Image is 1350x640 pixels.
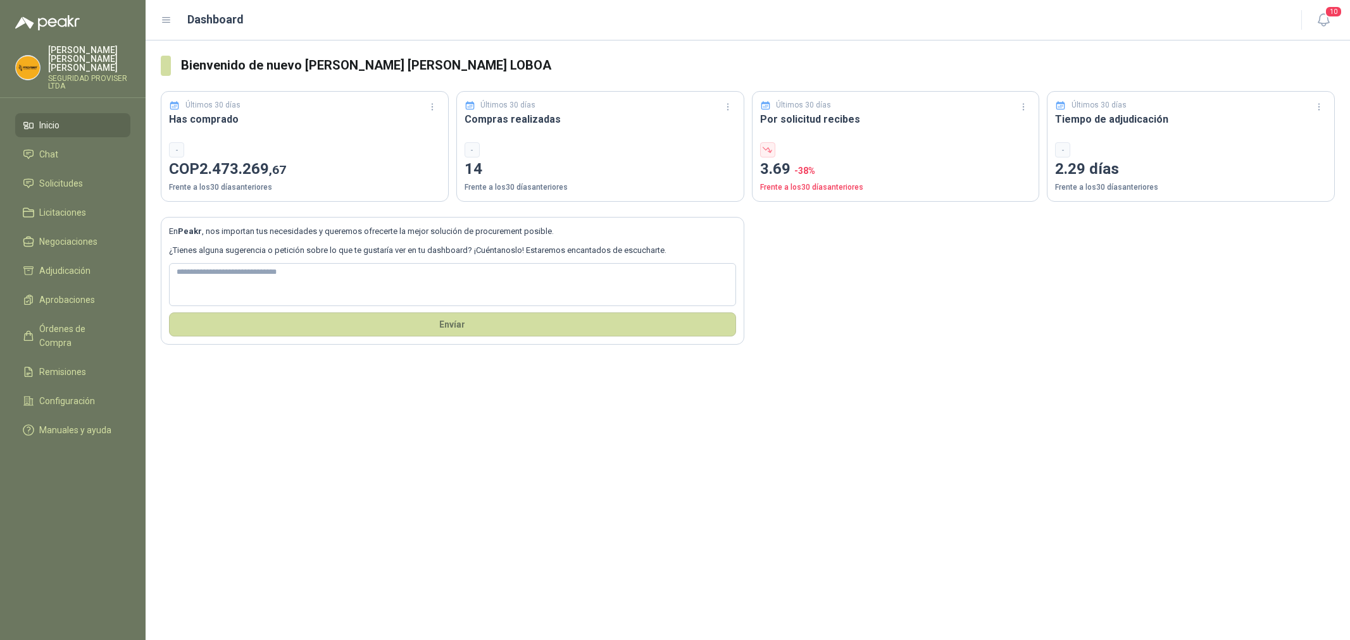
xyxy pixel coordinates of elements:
[39,235,97,249] span: Negociaciones
[15,113,130,137] a: Inicio
[15,317,130,355] a: Órdenes de Compra
[1072,99,1127,111] p: Últimos 30 días
[15,142,130,166] a: Chat
[187,11,244,28] h1: Dashboard
[169,312,736,336] button: Envíar
[48,75,130,90] p: SEGURIDAD PROVISER LTDA
[15,418,130,442] a: Manuales y ayuda
[39,118,59,132] span: Inicio
[480,99,535,111] p: Últimos 30 días
[48,46,130,72] p: [PERSON_NAME] [PERSON_NAME] [PERSON_NAME]
[465,142,480,157] div: -
[760,157,1032,182] p: 3.69
[39,206,86,219] span: Licitaciones
[169,142,184,157] div: -
[39,365,86,379] span: Remisiones
[178,226,202,236] b: Peakr
[15,360,130,384] a: Remisiones
[16,56,40,80] img: Company Logo
[39,264,91,278] span: Adjudicación
[760,111,1032,127] h3: Por solicitud recibes
[465,111,736,127] h3: Compras realizadas
[15,259,130,283] a: Adjudicación
[181,56,1335,75] h3: Bienvenido de nuevo [PERSON_NAME] [PERSON_NAME] LOBOA
[169,157,441,182] p: COP
[1055,182,1327,194] p: Frente a los 30 días anteriores
[39,293,95,307] span: Aprobaciones
[169,244,736,257] p: ¿Tienes alguna sugerencia o petición sobre lo que te gustaría ver en tu dashboard? ¡Cuéntanoslo! ...
[465,157,736,182] p: 14
[39,322,118,350] span: Órdenes de Compra
[39,176,83,190] span: Solicitudes
[1325,6,1342,18] span: 10
[15,230,130,254] a: Negociaciones
[269,163,286,177] span: ,67
[185,99,241,111] p: Últimos 30 días
[1312,9,1335,32] button: 10
[1055,142,1070,157] div: -
[465,182,736,194] p: Frente a los 30 días anteriores
[794,166,815,176] span: -38 %
[15,200,130,225] a: Licitaciones
[760,182,1032,194] p: Frente a los 30 días anteriores
[169,111,441,127] h3: Has comprado
[15,389,130,413] a: Configuración
[15,288,130,312] a: Aprobaciones
[169,225,736,238] p: En , nos importan tus necesidades y queremos ofrecerte la mejor solución de procurement posible.
[39,394,95,408] span: Configuración
[1055,111,1327,127] h3: Tiempo de adjudicación
[15,15,80,30] img: Logo peakr
[39,147,58,161] span: Chat
[39,423,111,437] span: Manuales y ayuda
[1055,157,1327,182] p: 2.29 días
[15,171,130,195] a: Solicitudes
[169,182,441,194] p: Frente a los 30 días anteriores
[199,160,286,178] span: 2.473.269
[776,99,831,111] p: Últimos 30 días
